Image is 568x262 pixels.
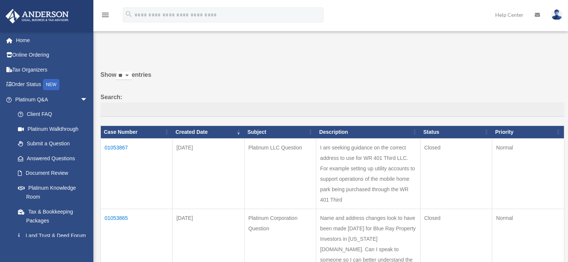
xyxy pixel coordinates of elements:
[420,138,492,209] td: Closed
[173,138,244,209] td: [DATE]
[244,126,316,138] th: Subject: activate to sort column ascending
[10,204,95,228] a: Tax & Bookkeeping Packages
[551,9,562,20] img: User Pic
[101,10,110,19] i: menu
[100,102,564,117] input: Search:
[244,138,316,209] td: Platinum LLC Question
[101,126,173,138] th: Case Number: activate to sort column ascending
[100,70,564,88] label: Show entries
[492,126,564,138] th: Priority: activate to sort column ascending
[10,136,95,151] a: Submit a Question
[10,166,95,181] a: Document Review
[100,92,564,117] label: Search:
[80,92,95,107] span: arrow_drop_down
[492,138,564,209] td: Normal
[316,126,420,138] th: Description: activate to sort column ascending
[420,126,492,138] th: Status: activate to sort column ascending
[5,48,99,63] a: Online Ordering
[43,79,59,90] div: NEW
[10,151,91,166] a: Answered Questions
[5,62,99,77] a: Tax Organizers
[10,121,95,136] a: Platinum Walkthrough
[173,126,244,138] th: Created Date: activate to sort column ascending
[10,228,95,243] a: Land Trust & Deed Forum
[3,9,71,23] img: Anderson Advisors Platinum Portal
[5,77,99,92] a: Order StatusNEW
[117,72,132,80] select: Showentries
[101,138,173,209] td: 01053867
[5,92,95,107] a: Platinum Q&Aarrow_drop_down
[125,10,133,18] i: search
[10,180,95,204] a: Platinum Knowledge Room
[101,13,110,19] a: menu
[316,138,420,209] td: I am seeking guidance on the correct address to use for WR 401 Third LLC. For example setting up ...
[10,107,95,122] a: Client FAQ
[5,33,99,48] a: Home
